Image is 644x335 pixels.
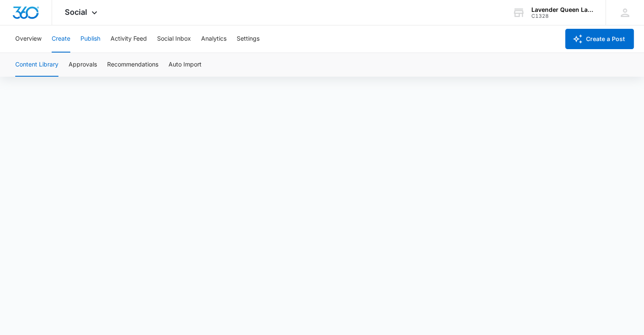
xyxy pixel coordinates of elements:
button: Approvals [69,53,97,77]
span: Social [65,8,87,17]
button: Auto Import [169,53,202,77]
button: Analytics [201,25,227,53]
button: Create a Post [565,29,634,49]
button: Create [52,25,70,53]
button: Activity Feed [111,25,147,53]
button: Content Library [15,53,58,77]
button: Recommendations [107,53,158,77]
button: Social Inbox [157,25,191,53]
button: Publish [80,25,100,53]
button: Overview [15,25,41,53]
div: account name [531,6,593,13]
div: account id [531,13,593,19]
button: Settings [237,25,260,53]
